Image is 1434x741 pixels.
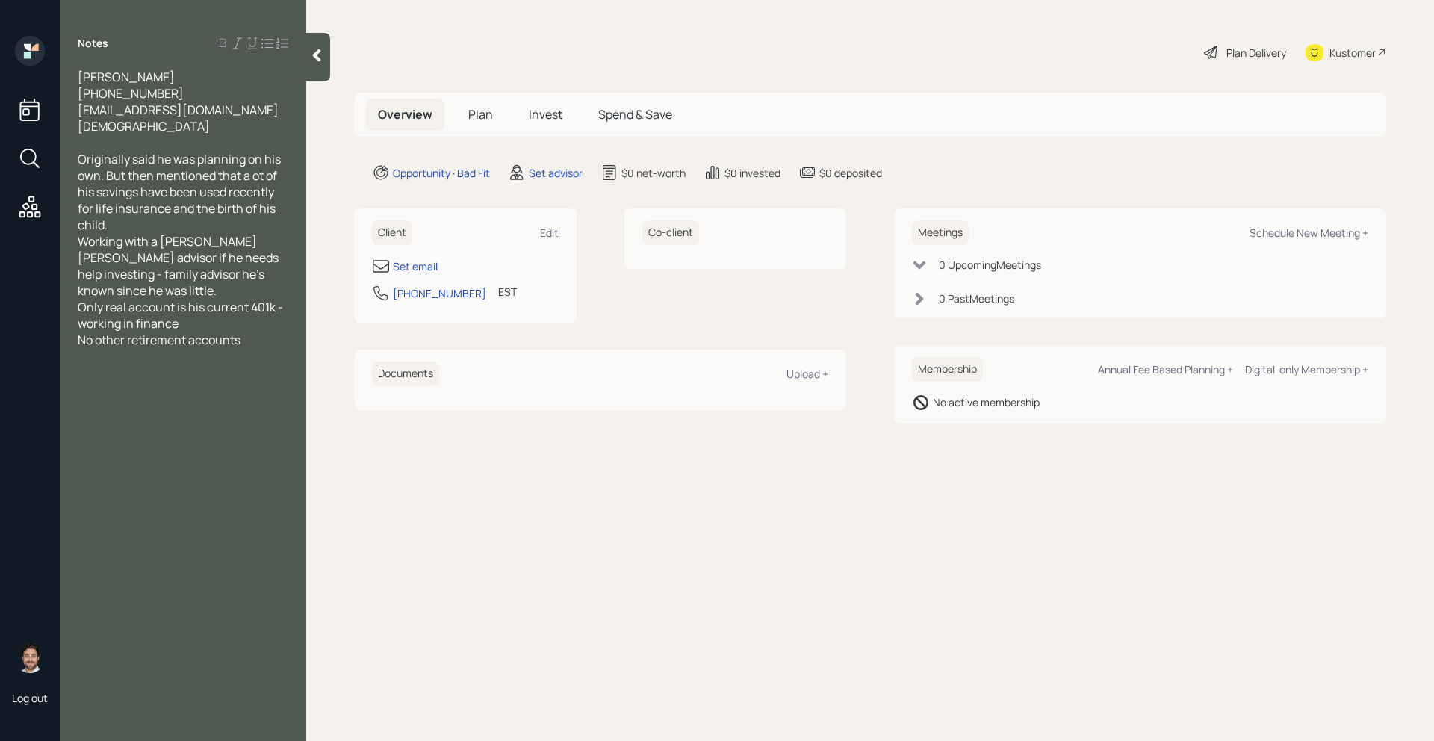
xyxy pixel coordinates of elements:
div: Annual Fee Based Planning + [1098,362,1233,376]
h6: Membership [912,357,983,382]
div: Edit [540,226,559,240]
div: No active membership [933,394,1040,410]
h6: Documents [372,362,439,386]
span: Originally said he was planning on his own. But then mentioned that a ot of his savings have been... [78,151,285,348]
h6: Meetings [912,220,969,245]
label: Notes [78,36,108,51]
h6: Client [372,220,412,245]
div: Set advisor [529,165,583,181]
h6: Co-client [642,220,699,245]
div: Digital-only Membership + [1245,362,1368,376]
div: 0 Upcoming Meeting s [939,257,1041,273]
span: Plan [468,106,493,123]
div: 0 Past Meeting s [939,291,1014,306]
span: Overview [378,106,432,123]
div: Upload + [786,367,828,381]
div: Opportunity · Bad Fit [393,165,490,181]
div: Set email [393,258,438,274]
span: [PERSON_NAME] [78,69,175,85]
span: [DEMOGRAPHIC_DATA] [78,118,210,134]
span: Spend & Save [598,106,672,123]
div: Kustomer [1329,45,1376,61]
div: EST [498,284,517,300]
div: $0 net-worth [621,165,686,181]
span: [PHONE_NUMBER] [EMAIL_ADDRESS][DOMAIN_NAME] [78,85,279,118]
span: Invest [529,106,562,123]
div: Plan Delivery [1226,45,1286,61]
div: [PHONE_NUMBER] [393,285,486,301]
div: Log out [12,691,48,705]
div: $0 deposited [819,165,882,181]
div: Schedule New Meeting + [1250,226,1368,240]
div: $0 invested [724,165,780,181]
img: michael-russo-headshot.png [15,643,45,673]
